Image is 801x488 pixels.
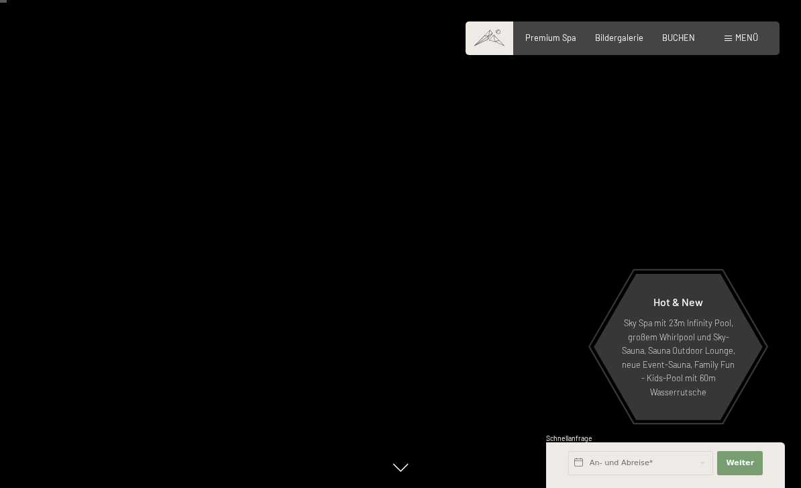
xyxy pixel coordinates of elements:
[717,451,763,475] button: Weiter
[735,32,758,43] span: Menü
[726,458,754,469] span: Weiter
[546,434,592,442] span: Schnellanfrage
[653,295,703,308] span: Hot & New
[525,32,576,43] a: Premium Spa
[620,316,737,399] p: Sky Spa mit 23m Infinity Pool, großem Whirlpool und Sky-Sauna, Sauna Outdoor Lounge, neue Event-S...
[593,273,763,421] a: Hot & New Sky Spa mit 23m Infinity Pool, großem Whirlpool und Sky-Sauna, Sauna Outdoor Lounge, ne...
[662,32,695,43] a: BUCHEN
[595,32,643,43] a: Bildergalerie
